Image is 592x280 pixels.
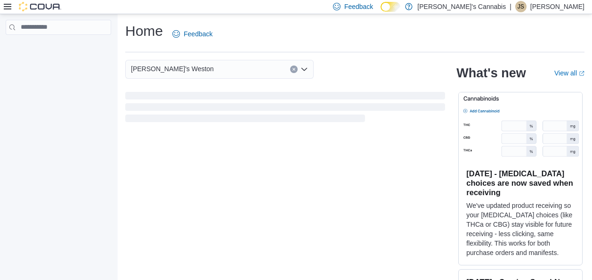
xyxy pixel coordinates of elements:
[344,2,373,11] span: Feedback
[125,94,445,124] span: Loading
[417,1,506,12] p: [PERSON_NAME]'s Cannabis
[184,29,212,39] span: Feedback
[579,71,584,76] svg: External link
[131,63,214,74] span: [PERSON_NAME]'s Weston
[290,66,298,73] button: Clear input
[510,1,511,12] p: |
[554,69,584,77] a: View allExternal link
[466,169,575,197] h3: [DATE] - [MEDICAL_DATA] choices are now saved when receiving
[515,1,527,12] div: Julian Saldivia
[466,201,575,257] p: We've updated product receiving so your [MEDICAL_DATA] choices (like THCa or CBG) stay visible fo...
[19,2,61,11] img: Cova
[456,66,526,81] h2: What's new
[6,37,111,59] nav: Complex example
[381,2,400,12] input: Dark Mode
[125,22,163,41] h1: Home
[300,66,308,73] button: Open list of options
[518,1,524,12] span: JS
[169,25,216,43] a: Feedback
[530,1,584,12] p: [PERSON_NAME]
